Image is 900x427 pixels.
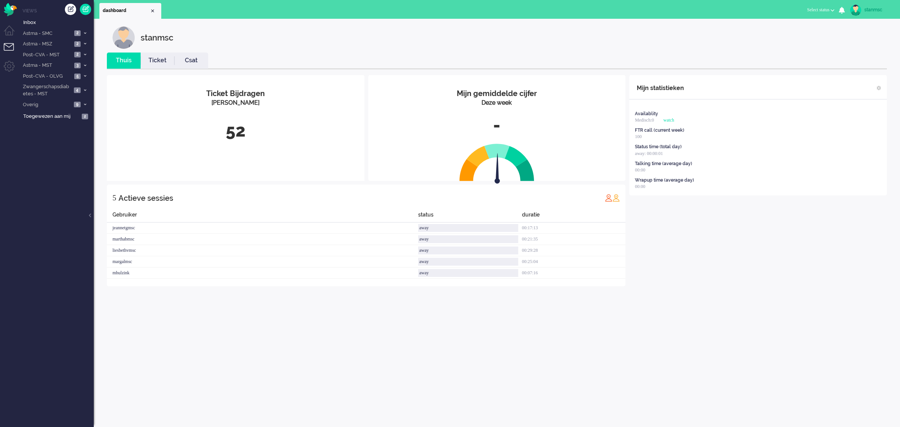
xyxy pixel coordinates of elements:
[374,113,620,138] div: -
[635,127,684,134] div: FTR call (current week)
[74,74,81,79] span: 5
[174,53,208,69] li: Csat
[22,83,72,97] span: Zwangerschapsdiabetes - MST
[112,190,116,205] div: 5
[418,269,518,277] div: away
[107,256,418,268] div: margalmsc
[374,88,620,99] div: Mijn gemiddelde cijfer
[522,245,626,256] div: 00:29:28
[612,194,620,201] img: profile_orange.svg
[635,134,642,139] span: 100
[23,19,94,26] span: Inbox
[22,51,72,59] span: Post-CVA - MST
[22,101,72,108] span: Overig
[74,102,81,107] span: 9
[74,63,81,68] span: 3
[522,268,626,279] div: 00:07:16
[74,30,81,36] span: 2
[663,117,674,123] span: watch
[82,114,88,119] span: 2
[802,2,839,19] li: Select status
[107,234,418,245] div: marthabmsc
[418,235,518,243] div: away
[418,211,522,223] div: status
[22,30,72,37] span: Astma - SMC
[4,43,21,60] li: Tickets menu
[635,177,694,183] div: Wrapup time (average day)
[807,7,829,12] span: Select status
[107,53,141,69] li: Thuis
[849,5,892,16] a: stanmsc
[635,184,645,189] span: 00:00
[850,5,861,16] img: avatar
[802,5,839,15] button: Select status
[4,3,17,16] img: flow_omnibird.svg
[4,26,21,42] li: Dashboard menu
[80,4,91,15] a: Quick Ticket
[481,153,513,185] img: arrow.svg
[74,52,81,57] span: 2
[22,41,72,48] span: Astma - MSZ
[112,119,359,143] div: 52
[522,223,626,234] div: 00:17:13
[22,73,72,80] span: Post-CVA - OLVG
[635,167,645,173] span: 00:00
[522,234,626,245] div: 00:21:35
[107,245,418,256] div: liesbethvmsc
[4,61,21,78] li: Admin menu
[23,113,79,120] span: Toegewezen aan mij
[107,223,418,234] div: jeannetgmsc
[418,258,518,266] div: away
[99,3,161,19] li: Dashboard
[605,194,612,201] img: profile_red.svg
[107,268,418,279] div: mhulzink
[637,81,684,96] div: Mijn statistieken
[118,191,173,206] div: Actieve sessies
[418,224,518,232] div: away
[635,111,658,117] div: Availablity
[459,143,534,181] img: semi_circle.svg
[150,8,156,14] div: Close tab
[107,56,141,65] a: Thuis
[22,18,94,26] a: Inbox
[174,56,208,65] a: Csat
[22,62,72,69] span: Astma - MST
[112,99,359,107] div: [PERSON_NAME]
[74,41,81,47] span: 2
[4,5,17,11] a: Omnidesk
[103,8,150,14] span: dashboard
[374,99,620,107] div: Deze week
[522,211,626,223] div: duratie
[522,256,626,268] div: 00:25:04
[74,87,81,93] span: 4
[22,8,94,14] li: Views
[22,112,94,120] a: Toegewezen aan mij 2
[141,53,174,69] li: Ticket
[112,26,135,49] img: customer.svg
[418,247,518,254] div: away
[635,117,654,123] span: Medisch:0
[65,4,76,15] div: Creëer ticket
[635,161,692,167] div: Talking time (average day)
[635,151,663,156] span: away: 00:00:01
[112,88,359,99] div: Ticket Bijdragen
[141,26,173,49] div: stanmsc
[141,56,174,65] a: Ticket
[107,211,418,223] div: Gebruiker
[635,144,682,150] div: Status time (total day)
[864,6,892,14] div: stanmsc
